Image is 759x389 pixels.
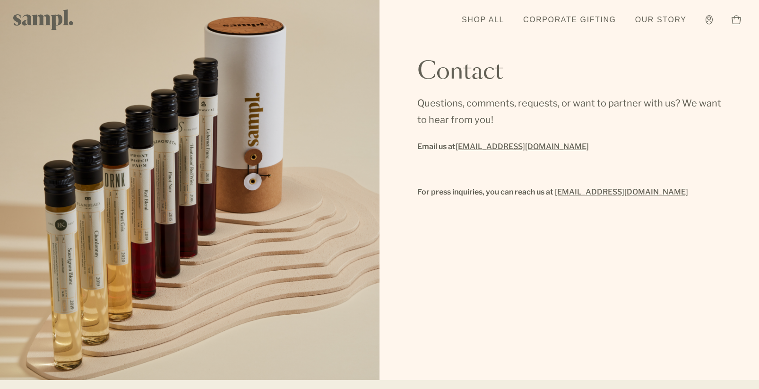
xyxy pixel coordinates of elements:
p: Questions, comments, requests, or want to partner with us? We want to hear from you! [417,95,721,128]
strong: Email us at [417,142,589,151]
h1: Contact [417,61,503,83]
a: Our Story [630,9,691,30]
a: [EMAIL_ADDRESS][DOMAIN_NAME] [555,186,688,199]
a: Shop All [457,9,509,30]
a: [EMAIL_ADDRESS][DOMAIN_NAME] [456,140,589,153]
a: Corporate Gifting [518,9,621,30]
strong: For press inquiries, you can reach us at [417,187,553,196]
img: Sampl logo [13,9,74,30]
